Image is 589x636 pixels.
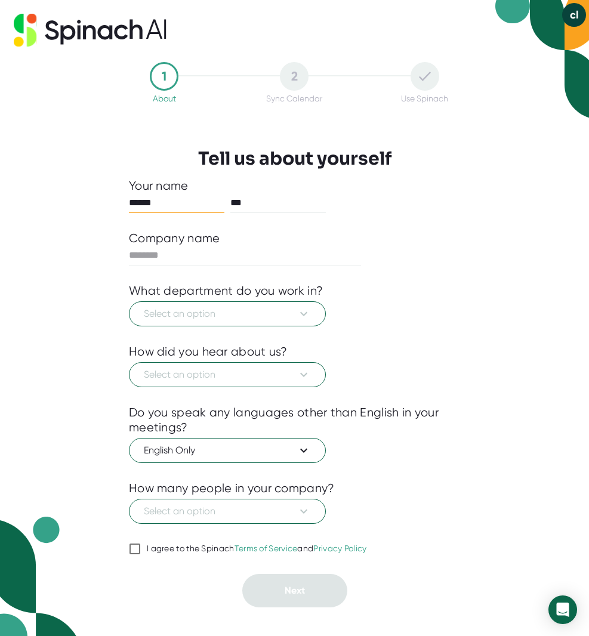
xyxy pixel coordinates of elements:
[144,307,311,321] span: Select an option
[401,94,448,103] div: Use Spinach
[198,148,391,169] h3: Tell us about yourself
[129,405,460,435] div: Do you speak any languages other than English in your meetings?
[150,62,178,91] div: 1
[144,368,311,382] span: Select an option
[153,94,176,103] div: About
[129,283,323,298] div: What department do you work in?
[235,544,298,553] a: Terms of Service
[562,3,586,27] button: cl
[285,585,305,596] span: Next
[144,504,311,518] span: Select an option
[129,499,326,524] button: Select an option
[313,544,366,553] a: Privacy Policy
[242,574,347,607] button: Next
[147,544,367,554] div: I agree to the Spinach and
[129,231,220,246] div: Company name
[129,438,326,463] button: English Only
[129,344,288,359] div: How did you hear about us?
[280,62,309,91] div: 2
[129,178,460,193] div: Your name
[144,443,311,458] span: English Only
[129,362,326,387] button: Select an option
[266,94,322,103] div: Sync Calendar
[129,481,335,496] div: How many people in your company?
[129,301,326,326] button: Select an option
[548,595,577,624] div: Open Intercom Messenger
